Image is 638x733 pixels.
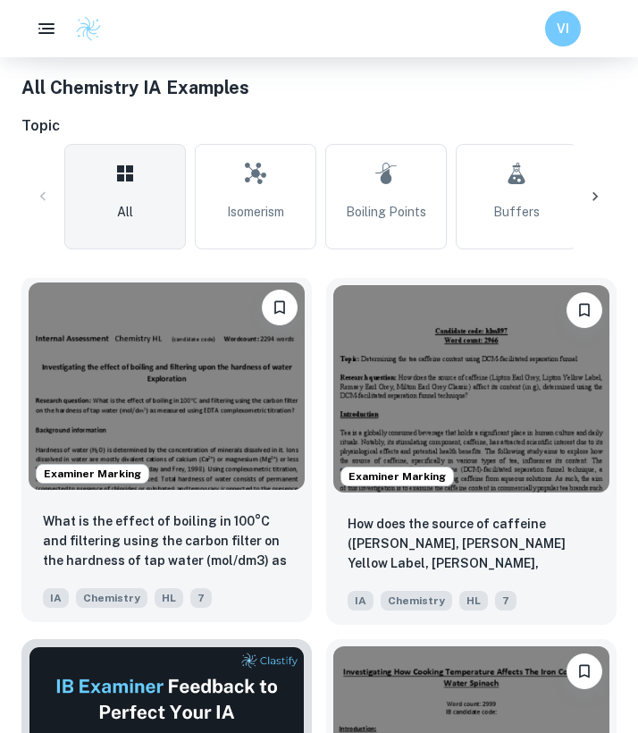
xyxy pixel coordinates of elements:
span: Chemistry [76,588,147,608]
span: Examiner Marking [341,468,453,484]
button: VI [545,11,581,46]
p: How does the source of caffeine (Lipton Earl Grey, Lipton Yellow Label, Remsey Earl Grey, Milton ... [348,514,595,575]
span: Isomerism [227,202,284,222]
span: HL [155,588,183,608]
img: Chemistry IA example thumbnail: How does the source of caffeine (Lipton [333,285,609,493]
span: 7 [495,591,516,611]
button: Bookmark [262,290,298,325]
p: What is the effect of boiling in 100°C and filtering using the carbon filter on the hardness of t... [43,511,290,572]
span: IA [43,588,69,608]
span: Boiling Points [346,202,426,222]
a: Examiner MarkingBookmarkHow does the source of caffeine (Lipton Earl Grey, Lipton Yellow Label, R... [326,278,617,625]
span: Chemistry [381,591,452,611]
button: Bookmark [567,653,602,689]
img: Clastify logo [75,15,102,42]
h6: Topic [21,115,617,137]
h1: All Chemistry IA Examples [21,74,617,101]
span: HL [459,591,488,611]
span: Examiner Marking [37,466,148,482]
a: Clastify logo [64,15,102,42]
a: Examiner MarkingBookmarkWhat is the effect of boiling in 100°C and filtering using the carbon fil... [21,278,312,625]
span: Buffers [493,202,540,222]
span: IA [348,591,374,611]
h6: VI [553,19,574,38]
button: Bookmark [567,292,602,328]
span: 7 [190,588,212,608]
span: All [117,202,133,222]
img: Chemistry IA example thumbnail: What is the effect of boiling in 100°C a [29,282,305,490]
